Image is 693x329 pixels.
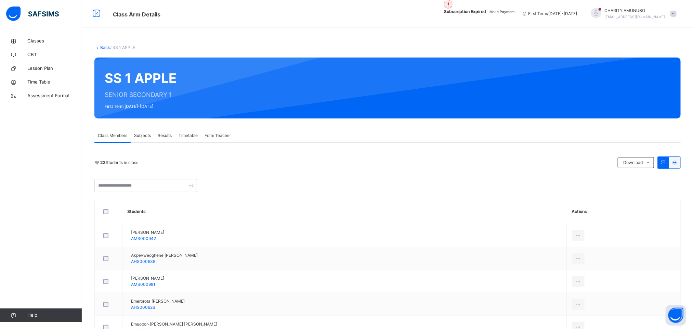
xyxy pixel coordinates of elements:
span: Make Payment [489,10,515,14]
span: Form Teacher [205,132,231,139]
span: session/term information [522,11,577,17]
span: Students in class [100,160,138,166]
th: Actions [566,199,680,224]
span: Results [158,132,172,139]
span: / SS 1 APPLE [110,45,135,50]
span: Classes [27,38,82,45]
span: AHS000626 [131,305,155,310]
span: CHARITY AMUNUBO [605,8,665,14]
span: Class Members [98,132,127,139]
span: Emerorota [PERSON_NAME] [131,298,185,304]
span: CBT [27,51,82,58]
span: Subscription Expired [444,9,486,14]
span: Emuobor-[PERSON_NAME] [PERSON_NAME] [131,321,217,327]
span: [EMAIL_ADDRESS][DOMAIN_NAME] [605,15,665,19]
span: Download [623,160,643,166]
span: AMS000942 [131,236,156,241]
span: Time Table [27,79,82,86]
span: Akpevweoghene [PERSON_NAME] [131,252,198,258]
b: 22 [100,160,106,165]
span: Class Arm Details [113,11,160,18]
span: AMS000981 [131,282,155,287]
a: Back [100,45,110,50]
div: CHARITYAMUNUBO [584,8,680,20]
span: Help [27,312,82,319]
span: Subjects [134,132,151,139]
span: [PERSON_NAME] [131,275,164,281]
span: [PERSON_NAME] [131,229,164,236]
th: Students [122,199,567,224]
span: Lesson Plan [27,65,82,72]
span: Assessment Format [27,92,82,99]
span: Timetable [179,132,198,139]
button: Open asap [666,305,686,326]
img: safsims [6,7,59,21]
span: AHS000638 [131,259,155,264]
